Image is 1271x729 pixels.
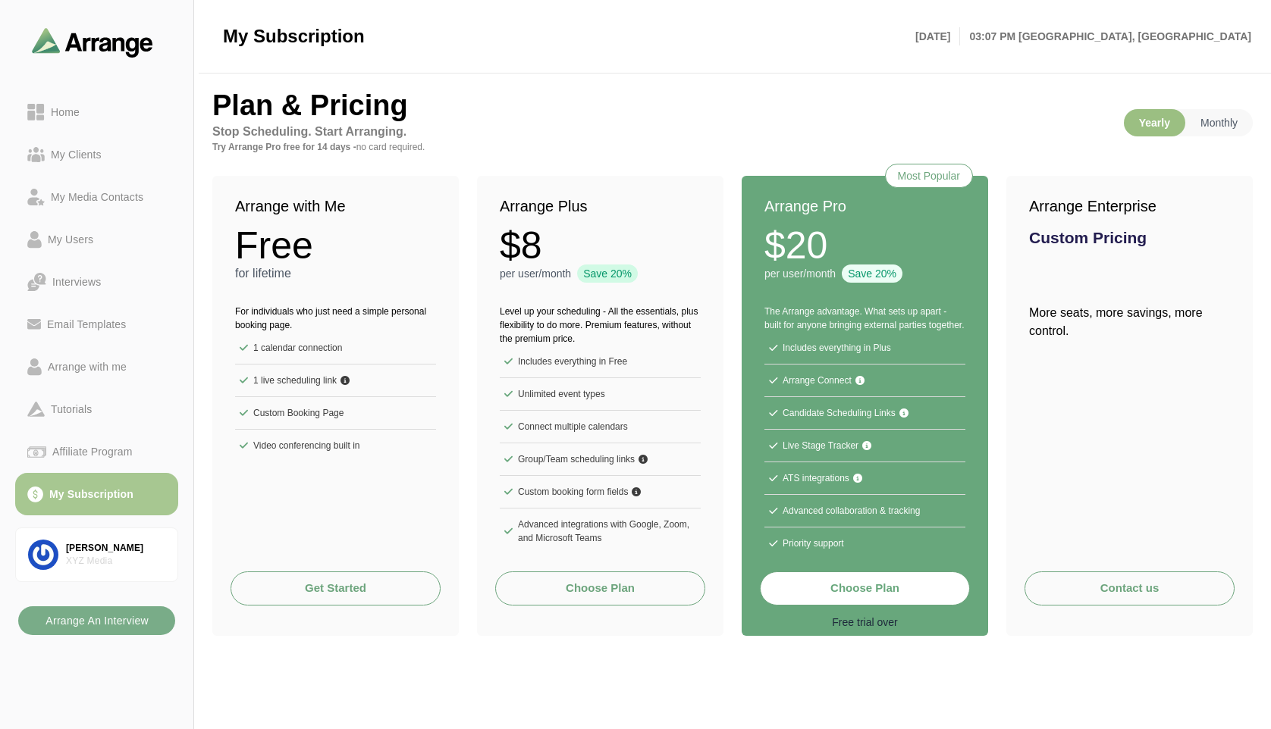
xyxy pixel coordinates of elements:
div: My Media Contacts [45,188,149,206]
li: 1 calendar connection [235,332,436,364]
li: Connect multiple calendars [500,411,701,443]
li: Candidate Scheduling Links [764,397,965,430]
a: Home [15,91,178,133]
li: ATS integrations [764,462,965,495]
li: 1 live scheduling link [235,364,436,397]
p: Yearly [1124,109,1185,136]
h2: Plan & Pricing [212,91,667,120]
p: Level up your scheduling - All the essentials, plus flexibility to do more. Premium features, wit... [500,305,701,346]
div: My Clients [45,145,108,164]
li: Advanced collaboration & tracking [764,495,965,527]
div: XYZ Media [66,555,165,568]
h2: Arrange with Me [235,195,436,217]
div: Save 20% [842,264,902,283]
p: Free trial over [760,615,970,630]
p: Try Arrange Pro free for 14 days - [212,141,667,153]
button: Arrange An Interview [18,606,175,635]
a: Email Templates [15,303,178,346]
strong: Free [235,227,313,264]
div: Arrange with me [42,358,133,376]
p: Stop Scheduling. Start Arranging. [212,123,667,141]
div: My Users [42,230,99,249]
li: Custom Booking Page [235,397,436,430]
div: [PERSON_NAME] [66,542,165,555]
b: Arrange An Interview [45,606,149,635]
a: Get Started [231,571,441,605]
a: My Media Contacts [15,176,178,218]
p: for lifetime [235,264,436,283]
p: 03:07 PM [GEOGRAPHIC_DATA], [GEOGRAPHIC_DATA] [960,27,1251,45]
p: More seats, more savings, more control. [1029,304,1230,340]
li: Includes everything in Free [500,346,701,378]
a: Arrange with me [15,346,178,388]
p: per user/month [500,266,571,281]
h2: Arrange Enterprise [1029,195,1230,217]
button: Choose Plan [495,571,705,605]
button: Contact us [1025,571,1235,605]
a: Affiliate Program [15,430,178,473]
p: per user/month [764,266,836,281]
p: The Arrange advantage. What sets up apart - built for anyone bringing external parties together. [764,305,965,332]
div: Save 20% [577,264,638,283]
h2: Arrange Pro [764,195,965,217]
span: My Subscription [223,25,365,48]
li: Live Stage Tracker [764,430,965,462]
a: My Clients [15,133,178,176]
p: [DATE] [915,27,960,45]
a: Interviews [15,261,178,303]
a: [PERSON_NAME]XYZ Media [15,527,178,582]
h3: Custom Pricing [1029,230,1230,246]
a: Tutorials [15,388,178,430]
strong: $8 [500,227,542,264]
li: Group/Team scheduling links [500,443,701,476]
li: Unlimited event types [500,378,701,411]
a: My Users [15,218,178,261]
div: Most Popular [885,164,973,188]
button: Choose Plan [760,571,970,605]
div: Affiliate Program [46,443,138,461]
li: Advanced integrations with Google, Zoom, and Microsoft Teams [500,508,701,554]
li: Custom booking form fields [500,476,701,508]
li: Includes everything in Plus [764,332,965,364]
p: For individuals who just need a simple personal booking page. [235,305,436,332]
p: Monthly [1185,109,1253,136]
div: Email Templates [41,315,132,333]
img: arrangeai-name-small-logo.4d2b8aee.svg [32,27,153,57]
a: My Subscription [15,473,178,515]
li: Arrange Connect [764,364,965,397]
div: My Subscription [43,485,140,503]
div: Tutorials [45,400,98,418]
li: Video conferencing built in [235,430,436,461]
li: Priority support [764,527,965,559]
div: Interviews [46,273,107,291]
div: Home [45,103,86,121]
strong: $20 [764,227,827,264]
h2: Arrange Plus [500,195,701,217]
span: no card required. [356,142,425,152]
